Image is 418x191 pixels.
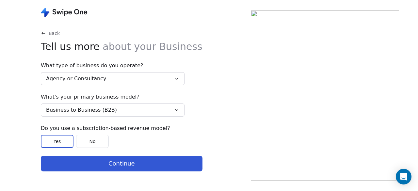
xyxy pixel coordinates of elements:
[41,93,185,101] span: What's your primary business model?
[41,124,185,132] span: Do you use a subscription-based revenue model?
[49,30,60,37] span: Back
[103,41,202,52] span: about your Business
[41,62,185,70] span: What type of business do you operate?
[41,39,202,54] span: Tell us more
[46,75,106,83] span: Agency or Consultancy
[46,106,117,114] span: Business to Business (B2B)
[41,156,202,171] button: Continue
[396,169,411,184] div: Open Intercom Messenger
